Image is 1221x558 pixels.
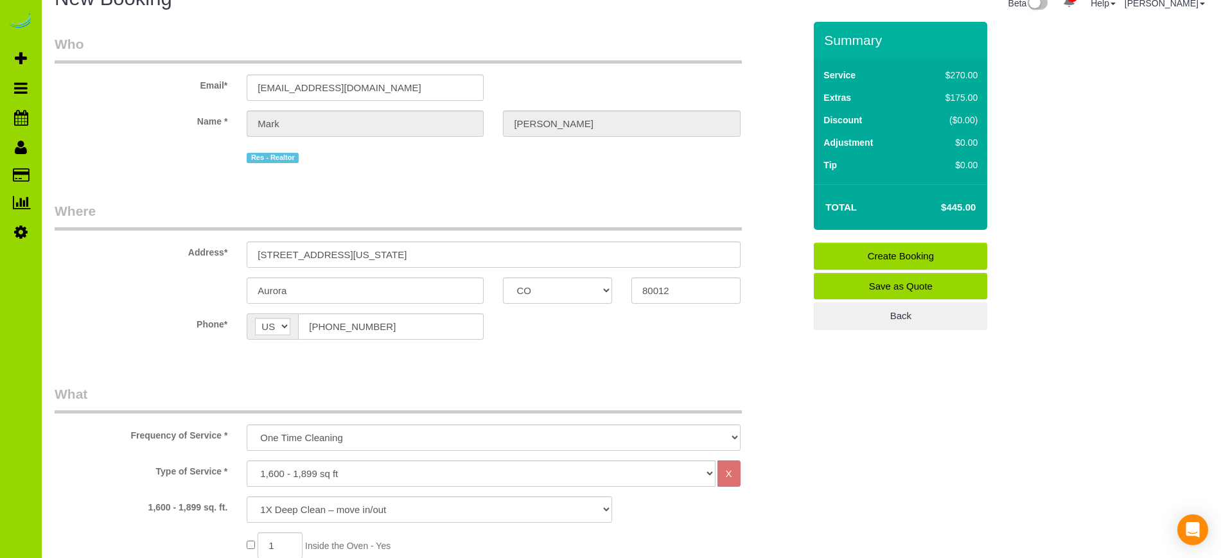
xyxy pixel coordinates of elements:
div: $0.00 [918,159,978,171]
label: Address* [45,241,237,259]
legend: What [55,385,742,414]
a: Create Booking [814,243,987,270]
legend: Where [55,202,742,231]
img: Automaid Logo [8,13,33,31]
div: Open Intercom Messenger [1177,514,1208,545]
a: Save as Quote [814,273,987,300]
input: Zip Code* [631,277,741,304]
label: Tip [823,159,837,171]
label: Service [823,69,856,82]
label: Phone* [45,313,237,331]
label: Name * [45,110,237,128]
input: Phone* [298,313,484,340]
div: $175.00 [918,91,978,104]
strong: Total [825,202,857,213]
div: $0.00 [918,136,978,149]
label: Adjustment [823,136,873,149]
label: Discount [823,114,862,126]
input: First Name* [247,110,484,137]
label: Type of Service * [45,460,237,478]
div: ($0.00) [918,114,978,126]
h3: Summary [824,33,981,48]
label: Email* [45,74,237,92]
input: City* [247,277,484,304]
input: Email* [247,74,484,101]
input: Last Name* [503,110,740,137]
label: Extras [823,91,851,104]
label: 1,600 - 1,899 sq. ft. [45,496,237,514]
label: Frequency of Service * [45,424,237,442]
legend: Who [55,35,742,64]
span: Inside the Oven - Yes [305,541,391,551]
a: Back [814,302,987,329]
h4: $445.00 [902,202,976,213]
div: $270.00 [918,69,978,82]
span: Res - Realtor [247,153,299,163]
